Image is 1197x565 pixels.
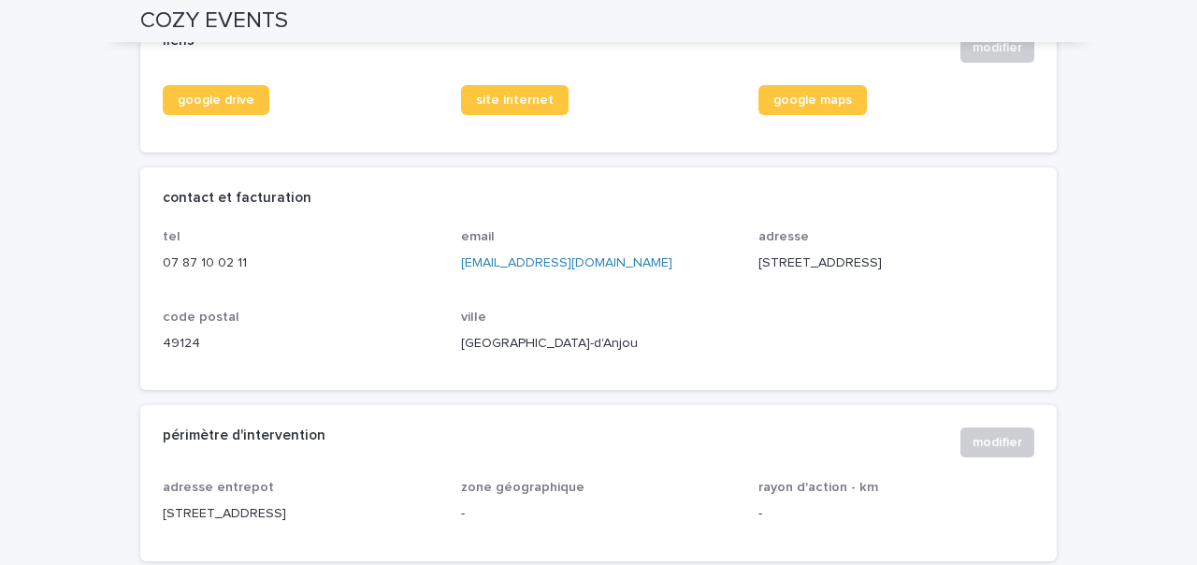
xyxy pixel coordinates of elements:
p: [STREET_ADDRESS] [758,254,1034,273]
a: google maps [758,85,867,115]
button: modifier [960,427,1034,457]
span: zone géographique [461,481,584,494]
p: - [758,504,1034,524]
p: 07 87 10 02 11 [163,254,439,273]
span: rayon d'action - km [758,481,878,494]
span: email [461,230,495,243]
span: site internet [476,94,554,107]
p: [GEOGRAPHIC_DATA]-d'Anjou [461,334,737,354]
a: google drive [163,85,269,115]
span: code postal [163,311,239,324]
h2: contact et facturation [163,190,311,207]
span: adresse [758,230,809,243]
span: tel [163,230,180,243]
a: [EMAIL_ADDRESS][DOMAIN_NAME] [461,256,672,269]
p: [STREET_ADDRESS] [163,504,439,524]
span: adresse entrepot [163,481,274,494]
h2: périmètre d'intervention [163,427,325,444]
span: google maps [773,94,852,107]
span: modifier [973,433,1022,452]
button: modifier [960,33,1034,63]
span: modifier [973,38,1022,57]
span: ville [461,311,486,324]
span: google drive [178,94,254,107]
p: 49124 [163,334,439,354]
p: - [461,504,737,524]
a: site internet [461,85,569,115]
h2: COZY EVENTS [140,7,288,35]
